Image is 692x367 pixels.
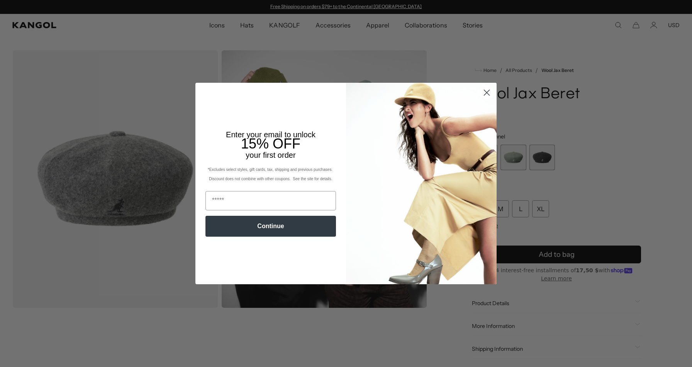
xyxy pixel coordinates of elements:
[205,191,336,210] input: Email
[241,136,300,152] span: 15% OFF
[346,83,497,284] img: 93be19ad-e773-4382-80b9-c9d740c9197f.jpeg
[205,216,336,237] button: Continue
[208,167,334,181] span: *Excludes select styles, gift cards, tax, shipping and previous purchases. Discount does not comb...
[246,151,295,159] span: your first order
[480,86,494,99] button: Close dialog
[226,130,315,139] span: Enter your email to unlock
